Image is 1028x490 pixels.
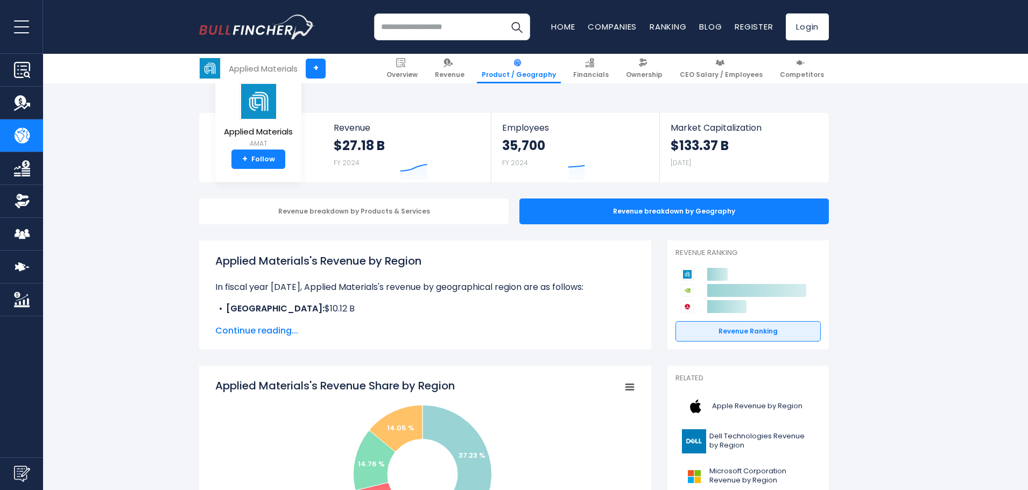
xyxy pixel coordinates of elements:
[334,158,360,167] small: FY 2024
[681,300,694,313] img: Broadcom competitors logo
[334,137,385,154] strong: $27.18 B
[660,113,828,182] a: Market Capitalization $133.37 B [DATE]
[675,374,821,383] p: Related
[200,58,220,79] img: AMAT logo
[588,21,637,32] a: Companies
[223,83,293,150] a: Applied Materials AMAT
[240,83,277,119] img: AMAT logo
[430,54,469,83] a: Revenue
[14,193,30,209] img: Ownership
[358,459,385,469] text: 14.76 %
[682,394,709,418] img: AAPL logo
[224,139,293,148] small: AMAT
[226,302,325,315] b: [GEOGRAPHIC_DATA]:
[491,113,659,182] a: Employees 35,700 FY 2024
[502,158,528,167] small: FY 2024
[215,302,635,315] li: $10.12 B
[735,21,773,32] a: Register
[199,15,315,39] a: Go to homepage
[551,21,575,32] a: Home
[775,54,829,83] a: Competitors
[229,62,298,75] div: Applied Materials
[709,432,814,450] span: Dell Technologies Revenue by Region
[568,54,614,83] a: Financials
[682,464,706,488] img: MSFT logo
[626,70,663,79] span: Ownership
[224,127,293,137] span: Applied Materials
[675,54,768,83] a: CEO Salary / Employees
[671,123,817,133] span: Market Capitalization
[650,21,686,32] a: Ranking
[386,70,418,79] span: Overview
[503,13,530,40] button: Search
[459,450,485,460] text: 37.23 %
[712,402,802,411] span: Apple Revenue by Region
[334,123,481,133] span: Revenue
[680,70,763,79] span: CEO Salary / Employees
[215,315,635,328] li: $1.44 B
[786,13,829,40] a: Login
[573,70,609,79] span: Financials
[675,248,821,258] p: Revenue Ranking
[477,54,561,83] a: Product / Geography
[671,137,729,154] strong: $133.37 B
[482,70,556,79] span: Product / Geography
[675,427,821,456] a: Dell Technologies Revenue by Region
[215,281,635,294] p: In fiscal year [DATE], Applied Materials's revenue by geographical region are as follows:
[215,378,455,393] tspan: Applied Materials's Revenue Share by Region
[519,198,829,224] div: Revenue breakdown by Geography
[675,392,821,421] a: Apple Revenue by Region
[323,113,491,182] a: Revenue $27.18 B FY 2024
[675,321,821,342] a: Revenue Ranking
[435,70,464,79] span: Revenue
[215,253,635,269] h1: Applied Materials's Revenue by Region
[215,324,635,337] span: Continue reading...
[709,467,814,485] span: Microsoft Corporation Revenue by Region
[682,429,706,453] img: DELL logo
[780,70,824,79] span: Competitors
[199,15,315,39] img: bullfincher logo
[681,284,694,297] img: NVIDIA Corporation competitors logo
[226,315,259,328] b: Europe:
[387,423,414,433] text: 14.05 %
[621,54,667,83] a: Ownership
[242,154,248,164] strong: +
[199,198,509,224] div: Revenue breakdown by Products & Services
[671,158,691,167] small: [DATE]
[699,21,722,32] a: Blog
[681,268,694,281] img: Applied Materials competitors logo
[306,59,326,79] a: +
[502,137,545,154] strong: 35,700
[382,54,423,83] a: Overview
[502,123,648,133] span: Employees
[231,150,285,169] a: +Follow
